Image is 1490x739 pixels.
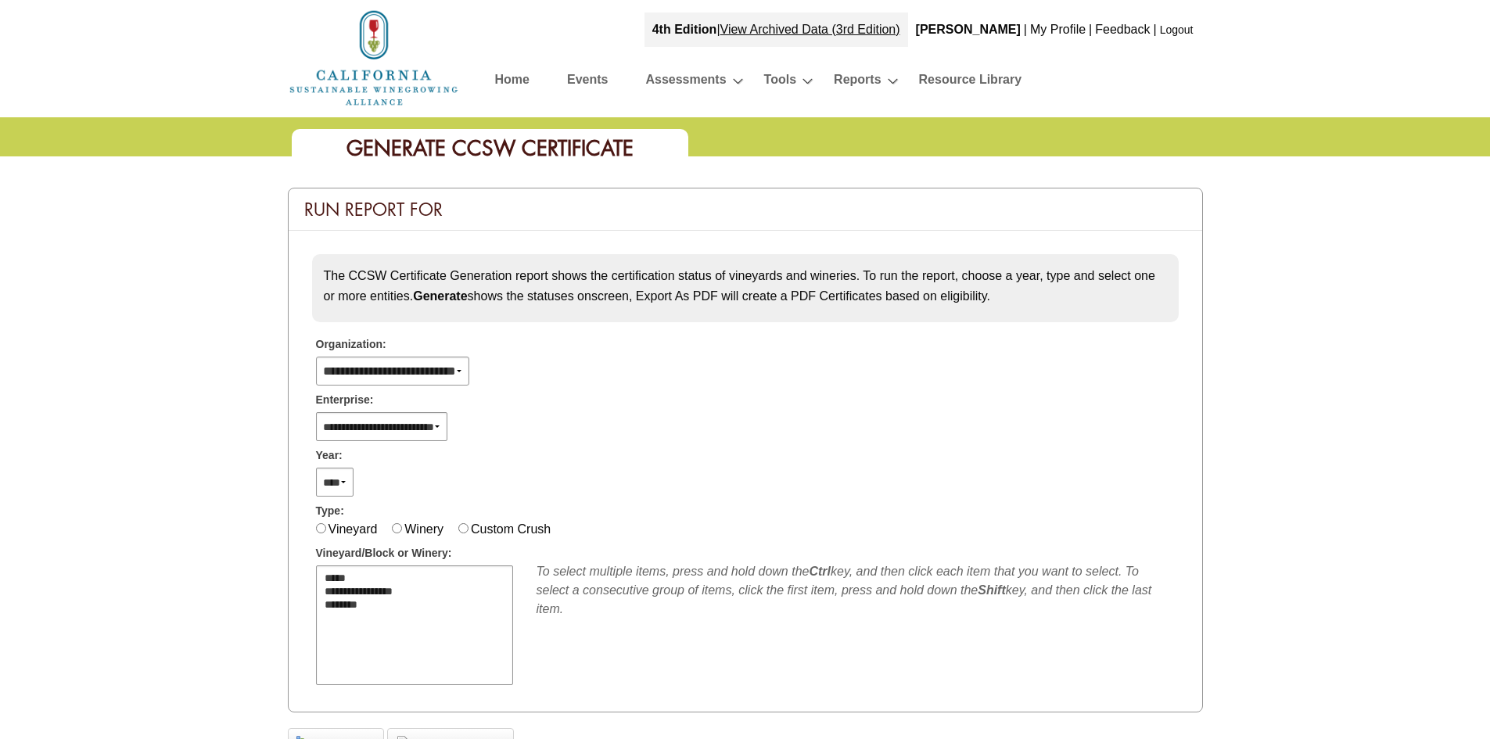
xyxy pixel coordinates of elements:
span: Type: [316,503,344,519]
a: Tools [764,69,796,96]
span: Vineyard/Block or Winery: [316,545,452,561]
span: Enterprise: [316,392,374,408]
label: Winery [404,522,443,536]
div: | [1152,13,1158,47]
p: The CCSW Certificate Generation report shows the certification status of vineyards and wineries. ... [324,266,1167,306]
div: To select multiple items, press and hold down the key, and then click each item that you want to ... [537,562,1175,619]
a: Reports [834,69,881,96]
label: Vineyard [329,522,378,536]
a: View Archived Data (3rd Edition) [720,23,900,36]
strong: Generate [413,289,467,303]
b: [PERSON_NAME] [916,23,1021,36]
div: | [1087,13,1093,47]
div: | [1022,13,1029,47]
span: Organization: [316,336,386,353]
a: Assessments [645,69,726,96]
a: Resource Library [919,69,1022,96]
a: Feedback [1095,23,1150,36]
a: Home [495,69,530,96]
div: | [644,13,908,47]
div: Run Report For [289,188,1202,231]
label: Custom Crush [471,522,551,536]
b: Ctrl [809,565,831,578]
strong: 4th Edition [652,23,717,36]
a: Events [567,69,608,96]
a: Logout [1160,23,1194,36]
img: logo_cswa2x.png [288,8,460,108]
a: Home [288,50,460,63]
span: Year: [316,447,343,464]
b: Shift [978,583,1006,597]
a: My Profile [1030,23,1086,36]
span: Generate CCSW Certificate [346,135,634,162]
